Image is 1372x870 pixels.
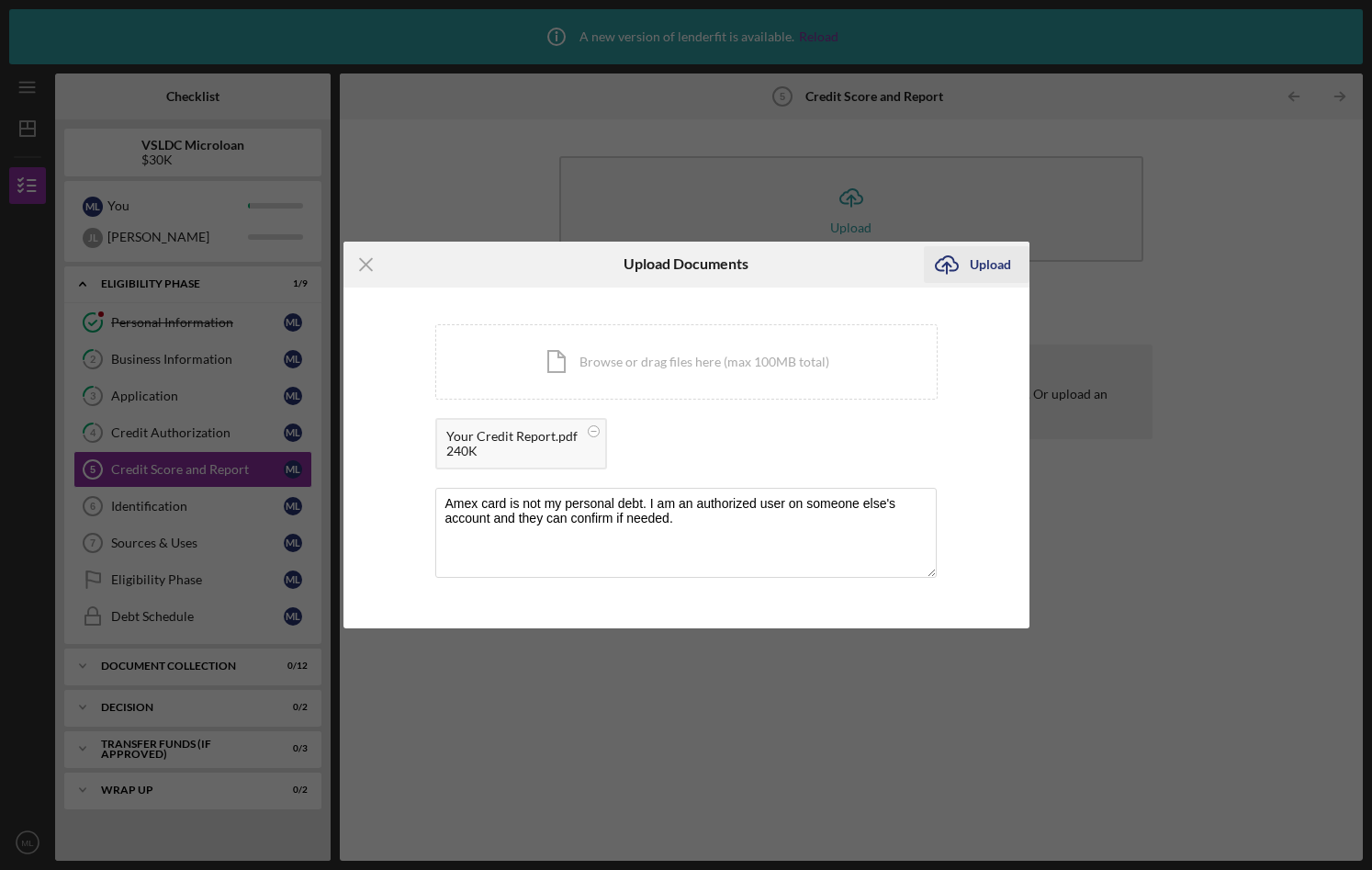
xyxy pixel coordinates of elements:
[435,488,937,578] textarea: Amex card is not my personal debt. I am an authorized user on someone else's account and they can...
[446,444,578,458] div: 240K
[624,255,748,272] h6: Upload Documents
[446,429,578,444] div: Your Credit Report.pdf
[924,246,1029,283] button: Upload
[970,246,1011,283] div: Upload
